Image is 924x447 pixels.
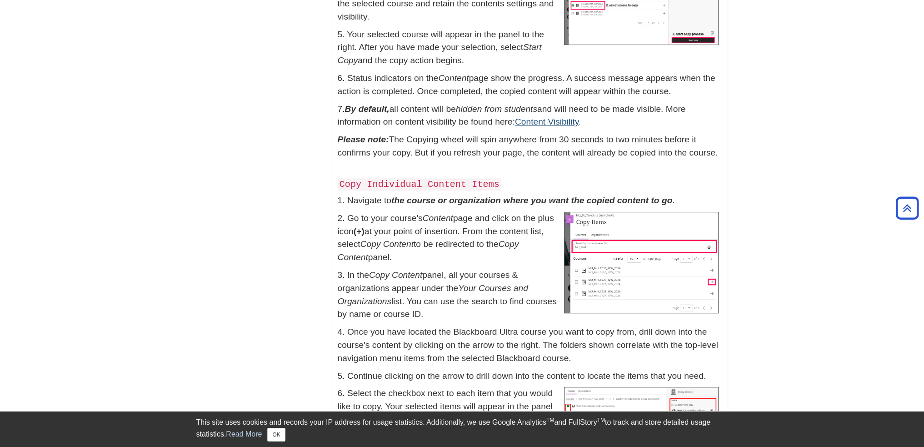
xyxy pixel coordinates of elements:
[338,283,528,306] em: Your Courses and Organizations
[226,430,262,438] a: Read More
[338,326,723,365] p: 4. Once you have located the Blackboard Ultra course you want to copy from, drill down into the c...
[338,103,723,129] p: 7. all content will be and will need to be made visible. More information on content visibility b...
[893,202,922,214] a: Back to Top
[338,135,389,144] em: Please note:
[338,212,723,264] p: 2. Go to your course's page and click on the plus icon at your point of insertion. From the conte...
[423,213,453,223] em: Content
[338,178,501,191] code: Copy Individual Content Items
[338,72,723,98] p: 6. Status indicators on the page show the progress. A success message appears when the action is ...
[338,269,723,321] p: 3. In the panel, all your courses & organizations appear under the list. You can use the search t...
[597,417,605,423] sup: TM
[360,239,414,249] em: Copy Content
[338,370,723,383] p: 5. Continue clicking on the arrow to drill down into the content to locate the items that you need.
[338,194,723,207] p: 1. Navigate to .
[267,428,285,442] button: Close
[456,104,537,114] em: hidden from students
[338,387,723,426] p: 6. Select the checkbox next to each item that you would like to copy. Your selected items will ap...
[354,226,365,236] strong: (+)
[196,417,728,442] div: This site uses cookies and records your IP address for usage statistics. Additionally, we use Goo...
[391,196,672,205] strong: the course or organization where you want the copied content to go
[546,417,554,423] sup: TM
[438,73,469,83] em: Content
[345,104,390,114] strong: By default,
[338,42,542,65] em: Start Copy
[515,117,579,126] a: Content Visibility
[338,133,723,160] p: The Copying wheel will spin anywhere from 30 seconds to two minutes before it confirms your copy....
[338,28,723,67] p: 5. Your selected course will appear in the panel to the right. After you have made your selection...
[369,270,422,280] em: Copy Content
